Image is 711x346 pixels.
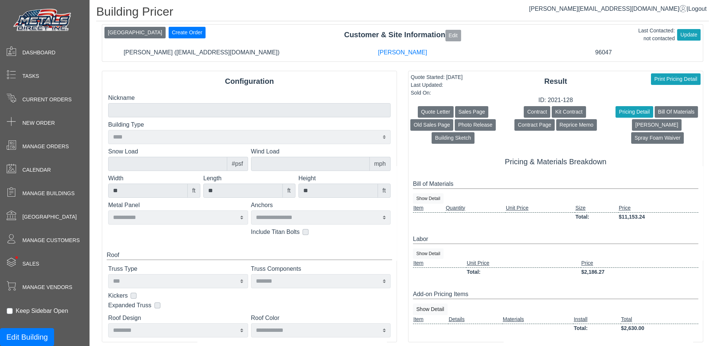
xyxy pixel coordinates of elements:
label: Length [203,174,295,183]
button: Reprice Memo [556,119,597,131]
div: Quote Started: [DATE] [411,73,463,81]
button: Print Pricing Detail [651,73,701,85]
label: Nickname [108,93,391,102]
label: Expanded Truss [108,301,151,310]
td: Total [621,315,698,324]
button: Update [677,29,701,41]
td: Unit Price [505,204,575,213]
button: Photo Release [455,119,496,131]
button: Contract Page [514,119,555,131]
span: Sales [22,260,39,268]
button: Show Detail [413,248,444,259]
a: [PERSON_NAME] [378,49,427,55]
div: #psf [227,157,248,171]
span: Manage Vendors [22,283,72,291]
td: $11,153.24 [618,212,698,221]
label: Wind Load [251,147,391,156]
label: Keep Sidebar Open [16,307,68,315]
span: New Order [22,119,55,127]
div: Configuration [102,76,397,87]
div: Sold On: [411,89,463,97]
td: Total: [466,267,581,276]
label: Truss Components [251,264,391,273]
a: [PERSON_NAME][EMAIL_ADDRESS][DOMAIN_NAME] [529,6,687,12]
label: Roof Color [251,314,391,323]
span: Logout [688,6,707,12]
label: Anchors [251,201,391,210]
button: Bill Of Materials [655,106,698,118]
span: Dashboard [22,49,56,57]
button: Sales Page [455,106,489,118]
div: Add-on Pricing Items [413,290,698,299]
td: Size [575,204,618,213]
div: mph [369,157,391,171]
span: Tasks [22,72,39,80]
label: Height [298,174,391,183]
span: Manage Orders [22,143,69,150]
label: Truss Type [108,264,248,273]
div: Result [408,76,703,87]
td: Total: [575,212,618,221]
label: Include Titan Bolts [251,228,300,237]
div: Last Contacted: not contacted [638,27,675,42]
div: ft [282,184,295,198]
button: Building Sketch [432,132,474,144]
td: Item [413,204,445,213]
div: Last Updated: [411,81,463,89]
div: Labor [413,235,698,244]
label: Snow Load [108,147,248,156]
div: | [529,4,707,13]
button: [GEOGRAPHIC_DATA] [104,27,166,38]
button: Pricing Detail [616,106,653,118]
span: Manage Buildings [22,190,75,197]
button: Kit Contract [552,106,586,118]
td: Materials [502,315,573,324]
div: Roof [107,251,392,260]
button: Old Sales Page [410,119,453,131]
div: ID: 2021-128 [408,96,703,105]
td: Unit Price [466,259,581,268]
img: Metals Direct Inc Logo [11,7,75,34]
span: [GEOGRAPHIC_DATA] [22,213,77,221]
span: • [7,245,26,270]
td: Item [413,315,448,324]
div: ft [378,184,391,198]
span: Calendar [22,166,51,174]
label: Width [108,174,200,183]
td: Total: [573,324,621,333]
button: Show Detail [413,304,448,315]
span: Manage Customers [22,237,80,244]
span: Current Orders [22,96,72,104]
td: $2,186.27 [581,267,698,276]
td: Price [618,204,698,213]
h5: Pricing & Materials Breakdown [413,157,698,166]
div: Bill of Materials [413,180,698,189]
div: Customer & Site Information [102,29,703,41]
td: Quantity [445,204,505,213]
button: [PERSON_NAME] [632,119,682,131]
button: Quote Letter [418,106,454,118]
button: Contract [524,106,550,118]
h1: Building Pricer [96,4,709,21]
label: Building Type [108,120,391,129]
td: $2,630.00 [621,324,698,333]
button: Create Order [169,27,206,38]
div: ft [187,184,200,198]
button: Spray Foam Waiver [631,132,684,144]
td: Item [413,259,466,268]
td: Install [573,315,621,324]
label: Roof Design [108,314,248,323]
td: Price [581,259,698,268]
button: Show Detail [413,193,444,204]
div: [PERSON_NAME] ([EMAIL_ADDRESS][DOMAIN_NAME]) [101,48,302,57]
div: 96047 [503,48,704,57]
button: Edit [445,30,461,41]
td: Details [448,315,502,324]
label: Kickers [108,291,128,300]
label: Metal Panel [108,201,248,210]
